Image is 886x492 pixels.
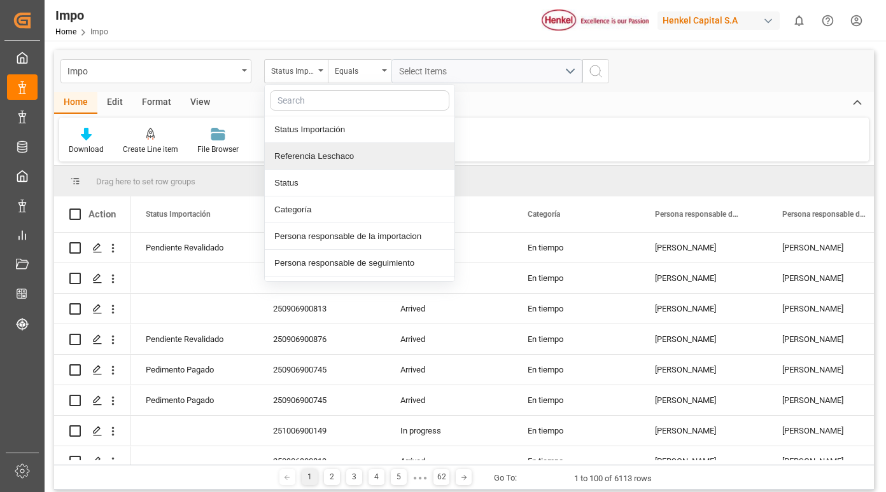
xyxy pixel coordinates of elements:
div: Pendiente Revalidado [146,233,243,263]
div: File Browser [197,144,239,155]
div: Create Line item [123,144,178,155]
span: Persona responsable de la importacion [655,210,740,219]
div: Pedimento Pagado [146,355,243,385]
div: Press SPACE to select this row. [54,355,130,385]
div: 250906900819 [258,446,385,476]
button: open menu [60,59,251,83]
div: View [181,92,220,114]
span: Select Items [399,66,453,76]
div: In progress [385,416,512,446]
div: Categoría [265,196,454,223]
img: Henkel%20logo.jpg_1689854090.jpg [542,10,649,32]
div: 250906900813 [258,294,385,324]
div: [PERSON_NAME] [640,446,767,476]
button: search button [582,59,609,83]
div: 1 to 100 of 6113 rows [574,472,652,485]
div: Press SPACE to select this row. [54,416,130,446]
div: [PERSON_NAME] [640,355,767,385]
div: 250906900745 [258,385,385,415]
button: Henkel Capital S.A [657,8,785,32]
div: ● ● ● [413,473,427,482]
div: Press SPACE to select this row. [54,233,130,263]
div: 4 [369,469,384,485]
div: Persona responsable de seguimiento [265,250,454,277]
div: Arrived [385,385,512,415]
div: 2 [324,469,340,485]
div: Aduana de entrada [265,277,454,303]
div: Status Importación [271,62,314,77]
div: 250906900876 [258,324,385,354]
div: Arrived [385,446,512,476]
div: Status [265,170,454,196]
div: [PERSON_NAME] [640,416,767,446]
input: Search [270,90,449,111]
div: En tiempo [512,355,640,385]
div: Impo [55,6,108,25]
button: open menu [328,59,391,83]
div: Press SPACE to select this row. [54,324,130,355]
div: Henkel Capital S.A [657,11,780,30]
div: Press SPACE to select this row. [54,263,130,294]
div: Pendiente Revalidado [146,325,243,354]
div: [PERSON_NAME] [640,294,767,324]
div: 250906900745 [258,355,385,385]
div: [PERSON_NAME] [640,324,767,354]
div: Persona responsable de la importacion [265,223,454,250]
div: Press SPACE to select this row. [54,294,130,324]
div: Press SPACE to select this row. [54,446,130,477]
div: Format [132,92,181,114]
button: open menu [391,59,582,83]
div: Equals [335,62,378,77]
div: 1 [302,469,318,485]
div: En tiempo [512,324,640,354]
a: Home [55,27,76,36]
div: En tiempo [512,446,640,476]
div: En tiempo [512,294,640,324]
div: 251006900149 [258,416,385,446]
button: Help Center [813,6,842,35]
span: Categoría [528,210,560,219]
div: En tiempo [512,385,640,415]
div: Arrived [385,324,512,354]
div: Go To: [494,472,517,484]
div: Referencia Leschaco [265,143,454,170]
div: 250906900875 [258,233,385,263]
div: [PERSON_NAME] [640,263,767,293]
span: Drag here to set row groups [96,177,195,186]
div: En tiempo [512,263,640,293]
div: 250906900867 [258,263,385,293]
div: [PERSON_NAME] [640,233,767,263]
div: Impo [67,62,237,78]
button: close menu [264,59,328,83]
div: Status Importación [265,116,454,143]
div: 62 [433,469,449,485]
div: 3 [346,469,362,485]
button: show 0 new notifications [785,6,813,35]
div: Edit [97,92,132,114]
div: En tiempo [512,233,640,263]
div: 5 [391,469,407,485]
div: Download [69,144,104,155]
div: [PERSON_NAME] [640,385,767,415]
div: Arrived [385,294,512,324]
div: Press SPACE to select this row. [54,385,130,416]
div: Pedimento Pagado [146,386,243,415]
div: Home [54,92,97,114]
span: Status Importación [146,210,211,219]
span: Persona responsable de seguimiento [782,210,868,219]
div: Action [88,208,116,220]
div: En tiempo [512,416,640,446]
div: Arrived [385,355,512,385]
